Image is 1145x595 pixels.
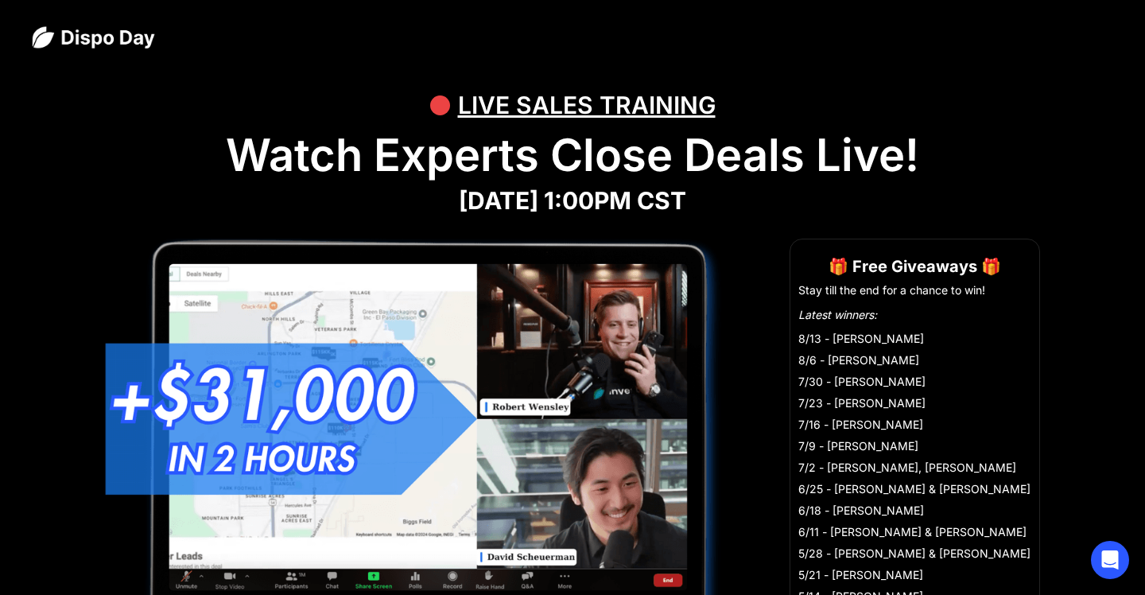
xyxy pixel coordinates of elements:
[798,282,1031,298] li: Stay till the end for a chance to win!
[459,186,686,215] strong: [DATE] 1:00PM CST
[1091,541,1129,579] div: Open Intercom Messenger
[458,81,716,129] div: LIVE SALES TRAINING
[32,129,1113,182] h1: Watch Experts Close Deals Live!
[829,257,1001,276] strong: 🎁 Free Giveaways 🎁
[798,308,877,321] em: Latest winners:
